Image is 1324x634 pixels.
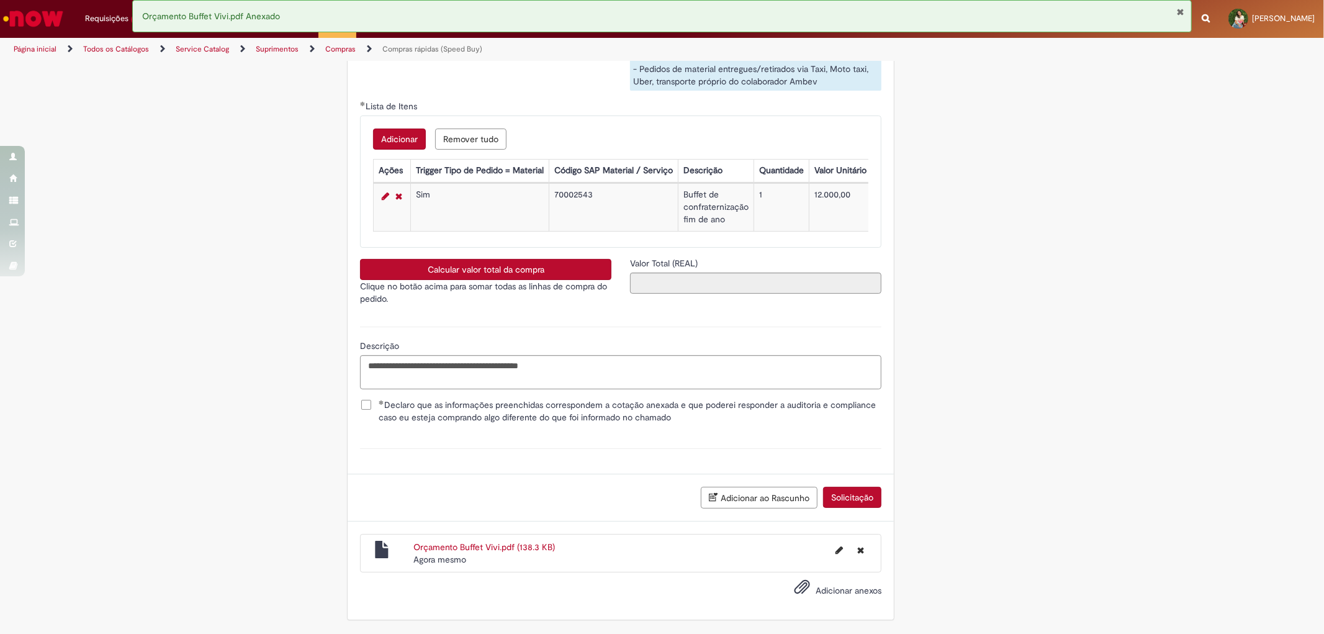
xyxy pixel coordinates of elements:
span: Obrigatório Preenchido [360,101,366,106]
span: Descrição [360,340,402,351]
span: Somente leitura - Valor Total (REAL) [630,258,700,269]
span: 3 [131,14,142,25]
a: Compras rápidas (Speed Buy) [382,44,482,54]
a: Página inicial [14,44,56,54]
button: Excluir Orçamento Buffet Vivi.pdf [850,541,871,561]
td: 1 [754,184,809,232]
th: Código SAP Material / Serviço [549,160,678,183]
a: Compras [325,44,356,54]
img: ServiceNow [1,6,65,31]
a: Editar Linha 1 [379,189,392,204]
button: Adicionar ao Rascunho [701,487,817,509]
textarea: Descrição [360,355,881,389]
th: Quantidade [754,160,809,183]
th: Descrição [678,160,754,183]
span: Requisições [85,12,128,25]
label: Somente leitura - Valor Total (REAL) [630,257,700,269]
button: Remove all rows for Lista de Itens [435,129,507,150]
button: Add a row for Lista de Itens [373,129,426,150]
button: Solicitação [823,487,881,508]
span: Lista de Itens [366,101,420,112]
a: Todos os Catálogos [83,44,149,54]
ul: Trilhas de página [9,38,873,61]
span: Orçamento Buffet Vivi.pdf Anexado [142,11,280,22]
a: Remover linha 1 [392,189,405,204]
a: Orçamento Buffet Vivi.pdf (138.3 KB) [413,541,555,553]
th: Valor Unitário [809,160,872,183]
th: Ações [374,160,411,183]
span: [PERSON_NAME] [1252,13,1315,24]
a: Suprimentos [256,44,299,54]
input: Valor Total (REAL) [630,273,881,294]
span: Adicionar anexos [816,585,881,596]
a: Service Catalog [176,44,229,54]
button: Adicionar anexos [791,576,813,604]
div: - Pedidos de material entregues/retirados via Taxi, Moto taxi, Uber, transporte próprio do colabo... [630,60,881,91]
th: Trigger Tipo de Pedido = Material [411,160,549,183]
span: Declaro que as informações preenchidas correspondem a cotação anexada e que poderei responder a a... [379,399,881,423]
p: Clique no botão acima para somar todas as linhas de compra do pedido. [360,280,611,305]
span: Agora mesmo [413,554,466,565]
td: Buffet de confraternização fim de ano [678,184,754,232]
td: 70002543 [549,184,678,232]
span: Obrigatório Preenchido [379,400,384,405]
button: Calcular valor total da compra [360,259,611,280]
time: 29/09/2025 08:29:36 [413,554,466,565]
button: Fechar Notificação [1177,7,1185,17]
button: Editar nome de arquivo Orçamento Buffet Vivi.pdf [828,541,850,561]
td: 12.000,00 [809,184,872,232]
td: Sim [411,184,549,232]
